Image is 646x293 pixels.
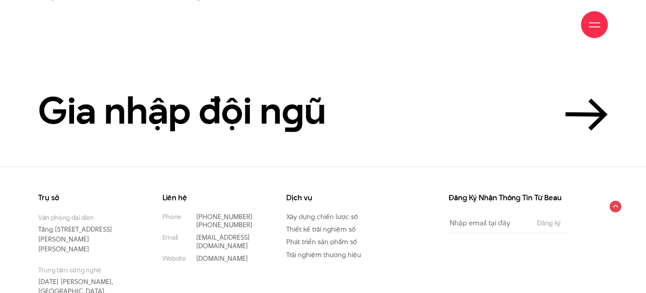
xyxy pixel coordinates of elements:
p: Tầng [STREET_ADDRESS][PERSON_NAME][PERSON_NAME] [38,213,135,254]
a: Xây dựng chiến lược số [286,212,358,221]
h2: Gia nhập đội n ũ [38,90,326,131]
a: [DOMAIN_NAME] [196,254,248,263]
a: [PHONE_NUMBER] [196,212,253,221]
input: Đăng ký [534,220,563,227]
a: Trải nghiệm thương hiệu [286,250,361,259]
small: Văn phòng đại diện [38,213,135,222]
small: Website [162,254,186,263]
input: Nhập email tại đây [449,213,528,233]
small: Phone [162,213,181,221]
a: Gia nhập đội ngũ [38,90,608,131]
h3: Đăng Ký Nhận Thông Tin Từ Beau [449,194,570,202]
h3: Trụ sở [38,194,135,202]
a: Thiết kế trải nghiệm số [286,224,356,234]
h3: Dịch vụ [286,194,384,202]
a: [EMAIL_ADDRESS][DOMAIN_NAME] [196,233,250,250]
small: Trung tâm công nghệ [38,265,135,275]
h3: Liên hệ [162,194,260,202]
a: [PHONE_NUMBER] [196,220,253,229]
a: Phát triển sản phẩm số [286,237,357,246]
en: g [282,84,304,137]
small: Email [162,233,178,241]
